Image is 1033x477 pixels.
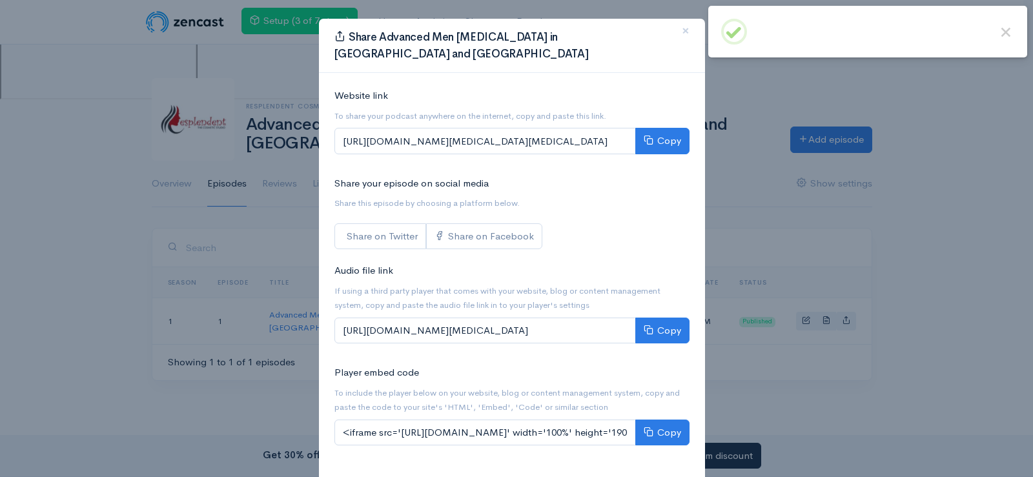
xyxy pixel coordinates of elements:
[426,223,542,250] a: Share on Facebook
[334,223,426,250] a: Share on Twitter
[334,318,636,344] input: [URL][DOMAIN_NAME][MEDICAL_DATA]
[635,318,690,344] button: Copy
[334,365,419,380] label: Player embed code
[635,128,690,154] button: Copy
[334,30,589,61] span: Share Advanced Men [MEDICAL_DATA] in [GEOGRAPHIC_DATA] and [GEOGRAPHIC_DATA]
[334,128,636,154] input: [URL][DOMAIN_NAME][MEDICAL_DATA][MEDICAL_DATA]
[334,223,542,250] div: Social sharing links
[666,14,705,49] button: Close
[635,420,690,446] button: Copy
[334,263,393,278] label: Audio file link
[334,88,388,103] label: Website link
[334,387,680,413] small: To include the player below on your website, blog or content management system, copy and paste th...
[334,420,636,446] input: <iframe src='[URL][DOMAIN_NAME]' width='100%' height='190' frameborder='0' scrolling='no' seamles...
[334,110,606,121] small: To share your podcast anywhere on the internet, copy and paste this link.
[682,21,690,40] span: ×
[334,198,520,208] small: Share this episode by choosing a platform below.
[334,176,489,191] label: Share your episode on social media
[997,24,1014,41] button: Close this dialog
[334,285,660,311] small: If using a third party player that comes with your website, blog or content management system, co...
